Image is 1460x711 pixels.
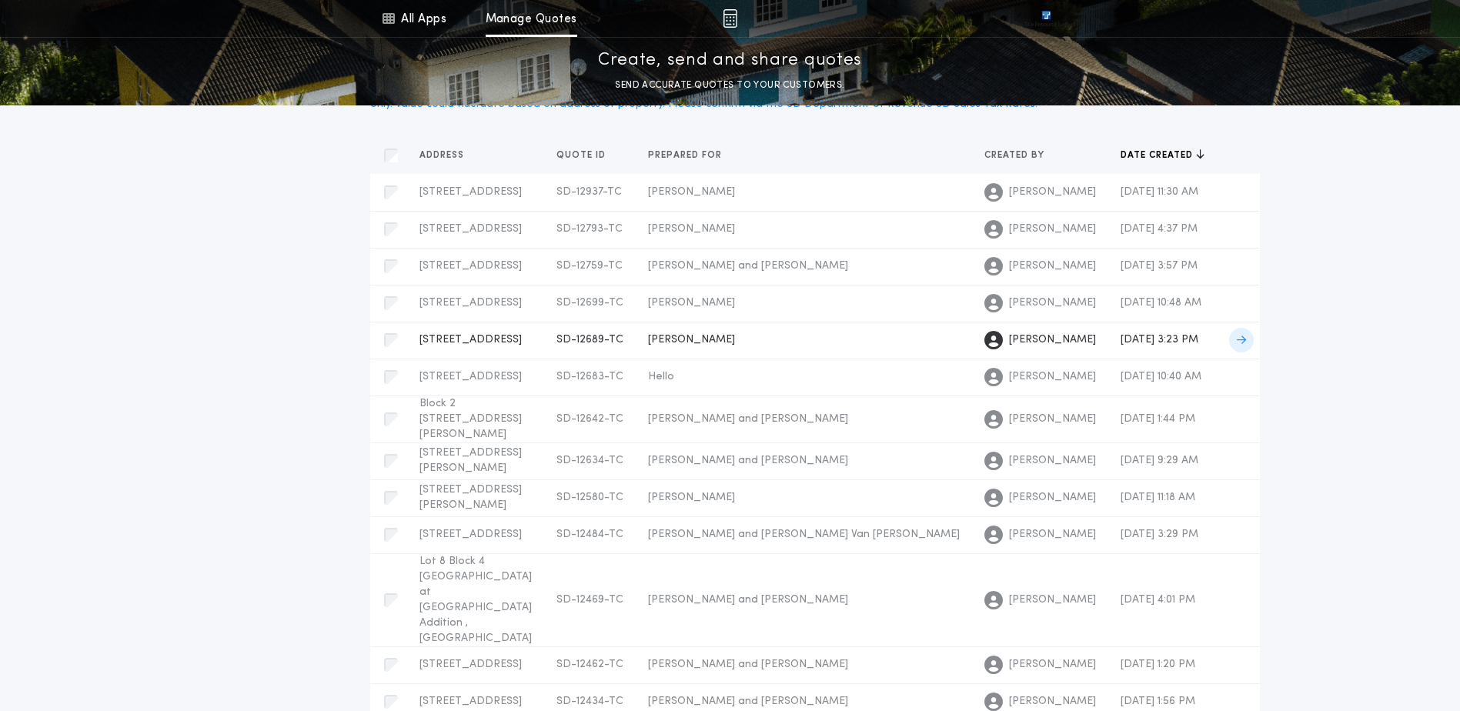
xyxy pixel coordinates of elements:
[648,455,848,466] span: [PERSON_NAME] and [PERSON_NAME]
[1009,332,1096,348] span: [PERSON_NAME]
[1121,492,1195,503] span: [DATE] 11:18 AM
[648,659,848,670] span: [PERSON_NAME] and [PERSON_NAME]
[1009,369,1096,385] span: [PERSON_NAME]
[1121,455,1198,466] span: [DATE] 9:29 AM
[419,659,522,670] span: [STREET_ADDRESS]
[419,186,522,198] span: [STREET_ADDRESS]
[1009,412,1096,427] span: [PERSON_NAME]
[648,223,735,235] span: [PERSON_NAME]
[648,696,848,707] span: [PERSON_NAME] and [PERSON_NAME]
[419,371,522,382] span: [STREET_ADDRESS]
[556,594,623,606] span: SD-12469-TC
[1009,694,1096,709] span: [PERSON_NAME]
[648,529,960,540] span: [PERSON_NAME] and [PERSON_NAME] Van [PERSON_NAME]
[1121,529,1198,540] span: [DATE] 3:29 PM
[556,696,623,707] span: SD-12434-TC
[556,186,622,198] span: SD-12937-TC
[1121,260,1198,272] span: [DATE] 3:57 PM
[556,455,623,466] span: SD-12634-TC
[648,334,735,345] span: [PERSON_NAME]
[1009,259,1096,274] span: [PERSON_NAME]
[648,492,735,503] span: [PERSON_NAME]
[648,297,735,309] span: [PERSON_NAME]
[648,371,674,382] span: Hello
[419,148,476,163] button: Address
[419,696,522,707] span: [STREET_ADDRESS]
[419,398,522,440] span: Block 2 [STREET_ADDRESS][PERSON_NAME]
[648,186,735,198] span: [PERSON_NAME]
[1121,186,1198,198] span: [DATE] 11:30 AM
[419,334,522,345] span: [STREET_ADDRESS]
[723,9,737,28] img: img
[648,149,725,162] span: Prepared for
[556,371,623,382] span: SD-12683-TC
[648,413,848,425] span: [PERSON_NAME] and [PERSON_NAME]
[1121,696,1195,707] span: [DATE] 1:56 PM
[1009,592,1096,608] span: [PERSON_NAME]
[1121,149,1196,162] span: Date created
[1121,223,1198,235] span: [DATE] 4:37 PM
[1121,297,1201,309] span: [DATE] 10:48 AM
[1121,659,1195,670] span: [DATE] 1:20 PM
[1009,185,1096,200] span: [PERSON_NAME]
[1009,222,1096,237] span: [PERSON_NAME]
[1009,657,1096,673] span: [PERSON_NAME]
[984,148,1056,163] button: Created by
[419,484,522,511] span: [STREET_ADDRESS][PERSON_NAME]
[1121,594,1195,606] span: [DATE] 4:01 PM
[556,529,623,540] span: SD-12484-TC
[556,223,623,235] span: SD-12793-TC
[419,260,522,272] span: [STREET_ADDRESS]
[419,223,522,235] span: [STREET_ADDRESS]
[556,149,609,162] span: Quote ID
[1121,371,1201,382] span: [DATE] 10:40 AM
[419,297,522,309] span: [STREET_ADDRESS]
[419,529,522,540] span: [STREET_ADDRESS]
[615,78,844,93] p: SEND ACCURATE QUOTES TO YOUR CUSTOMERS.
[598,48,862,73] p: Create, send and share quotes
[419,447,522,474] span: [STREET_ADDRESS][PERSON_NAME]
[1009,490,1096,506] span: [PERSON_NAME]
[1009,527,1096,542] span: [PERSON_NAME]
[556,260,623,272] span: SD-12759-TC
[1009,295,1096,311] span: [PERSON_NAME]
[1009,453,1096,469] span: [PERSON_NAME]
[556,492,623,503] span: SD-12580-TC
[648,260,848,272] span: [PERSON_NAME] and [PERSON_NAME]
[556,148,617,163] button: Quote ID
[1121,413,1195,425] span: [DATE] 1:44 PM
[556,297,623,309] span: SD-12699-TC
[984,149,1047,162] span: Created by
[419,556,532,644] span: Lot 8 Block 4 [GEOGRAPHIC_DATA] at [GEOGRAPHIC_DATA] Addition , [GEOGRAPHIC_DATA]
[1014,11,1078,26] img: vs-icon
[648,594,848,606] span: [PERSON_NAME] and [PERSON_NAME]
[419,149,467,162] span: Address
[556,659,623,670] span: SD-12462-TC
[1121,148,1204,163] button: Date created
[1121,334,1198,345] span: [DATE] 3:23 PM
[556,334,623,345] span: SD-12689-TC
[556,413,623,425] span: SD-12642-TC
